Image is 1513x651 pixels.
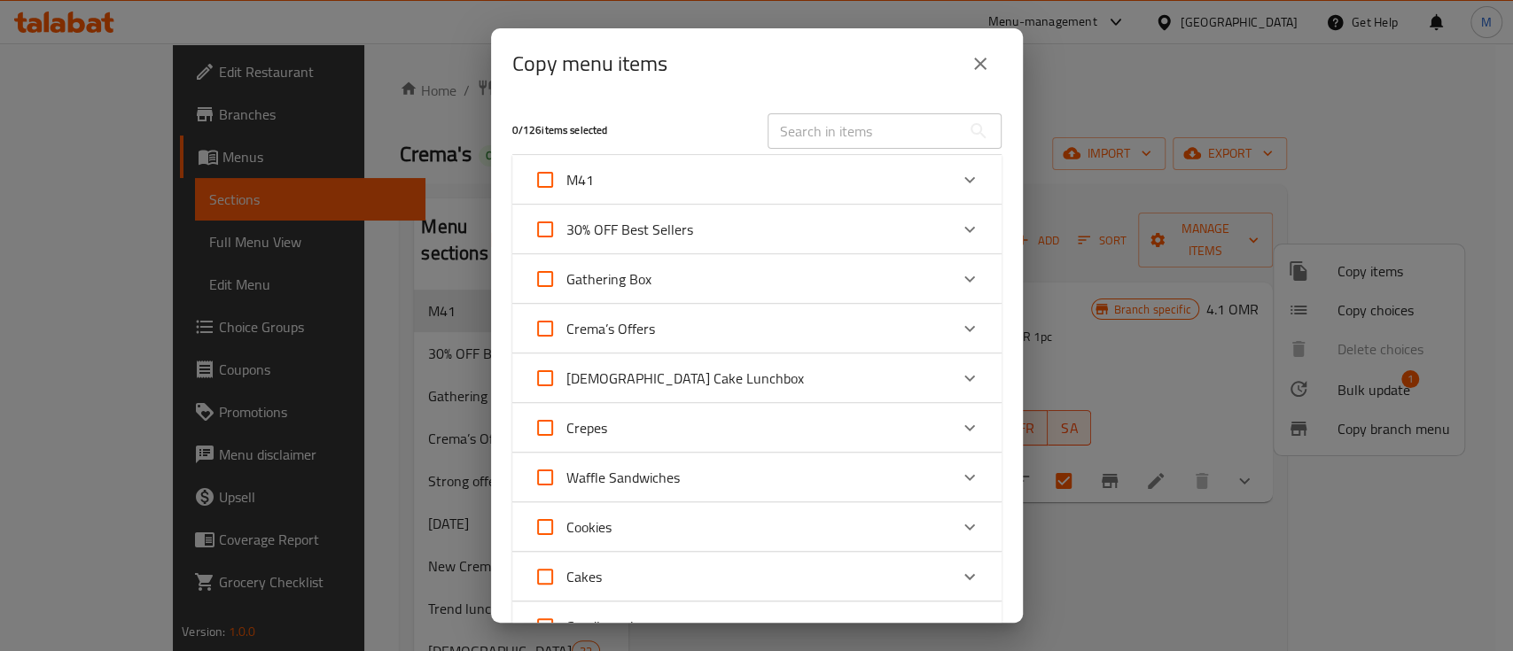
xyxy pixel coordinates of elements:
[512,50,667,78] h2: Copy menu items
[566,167,594,193] span: M41
[524,307,655,350] label: Acknowledge
[566,563,602,590] span: Cakes
[524,605,651,647] label: Acknowledge
[512,552,1002,601] div: Expand
[524,208,693,251] label: Acknowledge
[512,254,1002,304] div: Expand
[566,315,655,342] span: Crema’s Offers
[512,453,1002,502] div: Expand
[512,353,1002,403] div: Expand
[524,258,651,300] label: Acknowledge
[566,514,612,540] span: Cookies
[566,613,651,639] span: Candles cakes
[524,506,612,548] label: Acknowledge
[959,43,1002,85] button: close
[512,155,1002,205] div: Expand
[512,601,1002,651] div: Expand
[524,555,602,598] label: Acknowledge
[566,266,651,292] span: Gathering Box
[768,113,961,149] input: Search in items
[566,464,680,491] span: Waffle Sandwiches
[512,403,1002,453] div: Expand
[512,502,1002,552] div: Expand
[512,123,746,138] h5: 0 / 126 items selected
[524,159,594,201] label: Acknowledge
[524,456,680,499] label: Acknowledge
[512,304,1002,353] div: Expand
[566,216,693,243] span: 30% OFF Best Sellers
[524,357,804,399] label: Acknowledge
[512,205,1002,254] div: Expand
[566,415,607,441] span: Crepes
[524,407,607,449] label: Acknowledge
[566,365,804,391] span: [DEMOGRAPHIC_DATA] Cake Lunchbox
